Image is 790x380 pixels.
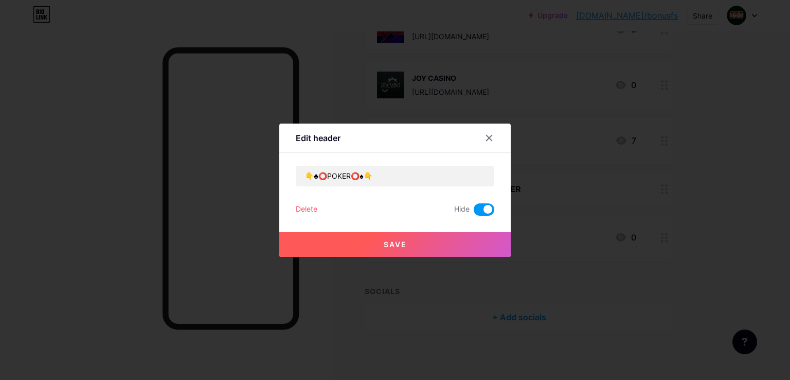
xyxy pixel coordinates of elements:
div: Edit header [296,132,340,144]
button: Save [279,232,511,257]
span: Save [384,240,407,249]
div: Delete [296,203,317,216]
span: Hide [454,203,470,216]
input: Title [296,166,494,186]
